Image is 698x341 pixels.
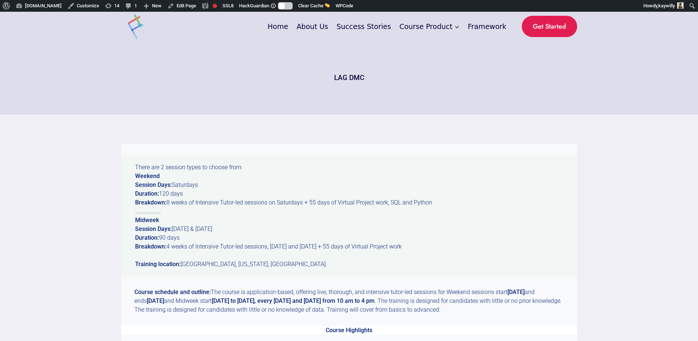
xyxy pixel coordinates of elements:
[135,190,159,197] strong: Duration:
[399,21,460,32] span: Course Product
[507,289,525,295] strong: [DATE]
[464,17,511,36] a: Framework
[326,327,372,334] strong: Course Highlights
[135,261,181,268] strong: Training location:
[134,289,211,295] strong: Course schedule and outline:
[263,17,292,36] a: Home
[212,297,375,304] strong: [DATE] to [DATE], every [DATE] and [DATE] from 10 am to 4 pm
[332,17,395,36] a: Success Stories
[213,4,217,8] div: Focus keyphrase not set
[121,12,151,41] img: pqplusms.com
[395,17,463,36] a: Course Product
[121,288,577,314] p: The course is application-based, offering live, thorough, and intensive tutor-led sessions for We...
[522,16,577,37] a: Get Started
[658,3,675,8] span: kaywilly
[298,3,323,8] span: Clear Cache
[121,156,577,276] p: There are 2 session types to choose from: Saturdays 120 days 8 weeks of Intensive Tutor-led sessi...
[292,17,332,36] a: About Us
[135,225,172,232] strong: Session Days:
[147,297,164,304] strong: [DATE]
[135,234,159,241] strong: Duration:
[135,243,166,250] strong: Breakdown:
[135,181,172,188] strong: Session Days:
[135,199,166,206] strong: Breakdown:
[135,173,160,179] strong: Weekend
[334,73,364,83] h1: LAG DMC
[135,217,159,224] strong: Midweek
[263,17,510,36] nav: Primary Navigation
[325,3,330,8] img: 🧽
